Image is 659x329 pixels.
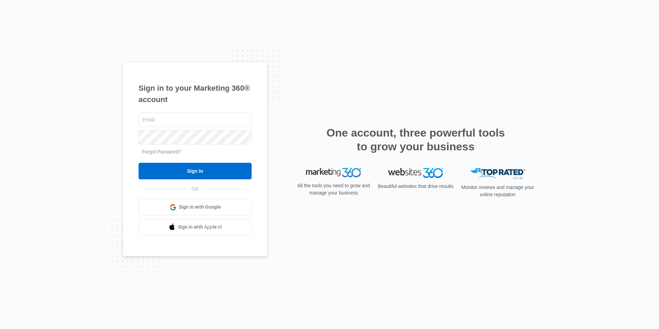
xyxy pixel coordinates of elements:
[178,223,222,231] span: Sign in with Apple Id
[459,184,536,198] p: Monitor reviews and manage your online reputation
[139,112,252,127] input: Email
[324,126,507,153] h2: One account, three powerful tools to grow your business
[187,186,204,193] span: OR
[295,182,372,197] p: All the tools you need to grow and manage your business
[377,183,454,190] p: Beautiful websites that drive results
[139,199,252,216] a: Sign in with Google
[139,163,252,179] input: Sign In
[139,82,252,105] h1: Sign in to your Marketing 360® account
[139,219,252,236] a: Sign in with Apple Id
[388,168,443,178] img: Websites 360
[306,168,361,178] img: Marketing 360
[142,149,181,154] a: Forgot Password?
[470,168,525,179] img: Top Rated Local
[179,203,221,211] span: Sign in with Google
